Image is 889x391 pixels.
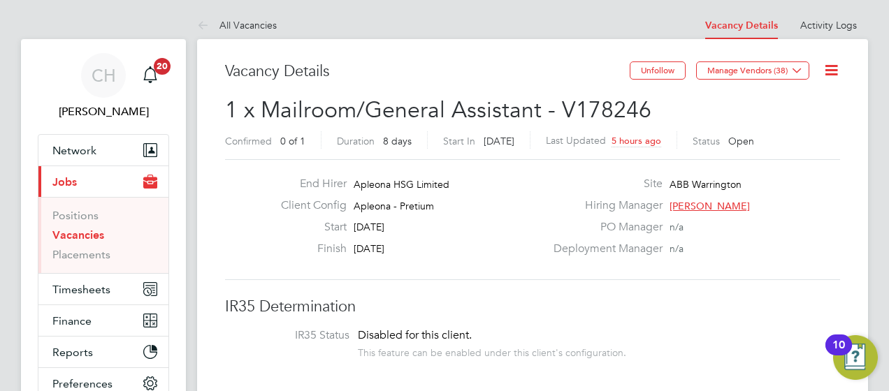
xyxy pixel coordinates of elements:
a: Placements [52,248,110,261]
span: [DATE] [484,135,514,147]
span: Jobs [52,175,77,189]
button: Unfollow [630,61,686,80]
div: This feature can be enabled under this client's configuration. [358,343,626,359]
label: Client Config [270,198,347,213]
span: n/a [670,221,684,233]
h3: Vacancy Details [225,61,630,82]
label: End Hirer [270,177,347,191]
label: Duration [337,135,375,147]
label: Status [693,135,720,147]
label: Finish [270,242,347,256]
div: 10 [832,345,845,363]
span: Timesheets [52,283,110,296]
span: Network [52,144,96,157]
span: Preferences [52,377,113,390]
span: n/a [670,242,684,255]
span: 0 of 1 [280,135,305,147]
a: Positions [52,209,99,222]
label: Last Updated [546,134,606,147]
div: Jobs [38,197,168,273]
label: IR35 Status [239,328,349,343]
a: All Vacancies [197,19,277,31]
span: [DATE] [354,221,384,233]
label: Confirmed [225,135,272,147]
label: Site [545,177,663,191]
span: 8 days [383,135,412,147]
span: 1 x Mailroom/General Assistant - V178246 [225,96,651,124]
span: Apleona - Pretium [354,200,434,212]
button: Open Resource Center, 10 new notifications [833,335,878,380]
a: Vacancy Details [705,20,778,31]
a: CH[PERSON_NAME] [38,53,169,120]
label: Start [270,220,347,235]
a: Vacancies [52,228,104,242]
span: Open [728,135,754,147]
button: Reports [38,337,168,367]
span: 5 hours ago [612,135,661,147]
span: Finance [52,314,92,327]
span: ABB Warrington [670,178,742,191]
label: PO Manager [545,220,663,235]
a: 20 [136,53,164,98]
span: CH [92,66,116,84]
button: Finance [38,305,168,336]
span: [PERSON_NAME] [670,200,750,212]
label: Start In [443,135,475,147]
span: 20 [154,58,171,75]
button: Jobs [38,166,168,197]
span: [DATE] [354,242,384,255]
span: Carl Hart [38,103,169,120]
span: Apleona HSG Limited [354,178,449,191]
button: Manage Vendors (38) [696,61,809,80]
label: Hiring Manager [545,198,663,213]
span: Reports [52,346,93,359]
label: Deployment Manager [545,242,663,256]
span: Disabled for this client. [358,328,472,342]
button: Timesheets [38,274,168,304]
a: Activity Logs [800,19,857,31]
button: Network [38,135,168,165]
h3: IR35 Determination [225,297,840,317]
